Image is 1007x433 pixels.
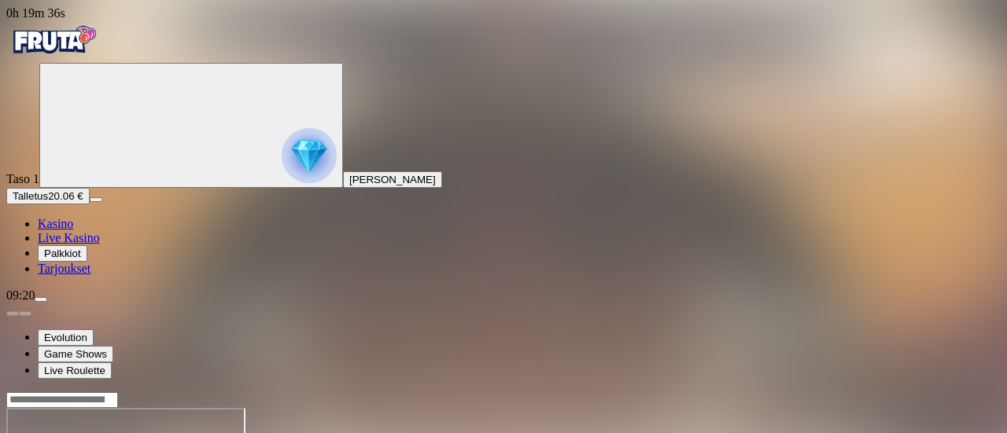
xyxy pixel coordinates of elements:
button: menu [90,197,102,202]
span: Palkkiot [44,248,81,259]
span: Evolution [44,332,87,343]
button: Live Roulette [38,362,112,379]
span: 09:20 [6,288,35,302]
img: Fruta [6,20,101,60]
nav: Primary [6,20,1001,276]
button: [PERSON_NAME] [343,171,442,188]
span: user session time [6,6,65,20]
span: Game Shows [44,348,107,360]
button: Evolution [38,329,94,346]
img: reward progress [282,128,337,183]
a: Fruta [6,49,101,62]
button: Game Shows [38,346,113,362]
input: Search [6,392,118,408]
button: prev slide [6,311,19,316]
a: Kasino [38,217,73,230]
span: [PERSON_NAME] [349,174,436,185]
span: Talletus [13,190,48,202]
nav: Main menu [6,217,1001,276]
a: Live Kasino [38,231,100,244]
a: Tarjoukset [38,262,90,275]
button: Talletusplus icon20.06 € [6,188,90,204]
button: reward progress [39,63,343,188]
button: menu [35,297,47,302]
button: Palkkiot [38,245,87,262]
span: 20.06 € [48,190,83,202]
span: Taso 1 [6,172,39,185]
span: Live Roulette [44,365,105,376]
button: next slide [19,311,31,316]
